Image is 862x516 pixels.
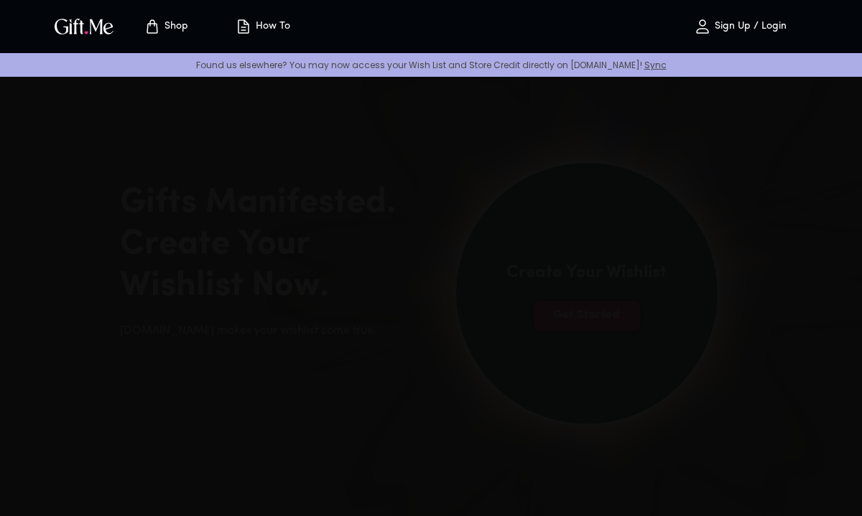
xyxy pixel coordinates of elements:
[235,18,252,35] img: how-to.svg
[223,4,302,50] button: How To
[668,4,812,50] button: Sign Up / Login
[120,322,419,340] h6: [DOMAIN_NAME] makes your wishlist come true.
[120,266,419,307] h2: Wishlist Now.
[161,21,188,33] p: Shop
[534,301,640,330] button: Get Started
[120,182,419,224] h2: Gifts Manifested.
[644,59,667,71] a: Sync
[50,18,118,35] button: GiftMe Logo
[534,307,640,323] span: Get Started
[711,21,787,33] p: Sign Up / Login
[120,224,419,266] h2: Create Your
[252,21,290,33] p: How To
[11,59,851,71] p: Found us elsewhere? You may now access your Wish List and Store Credit directly on [DOMAIN_NAME]!
[126,4,205,50] button: Store page
[506,261,667,284] h4: Create Your Wishlist
[52,16,116,37] img: GiftMe Logo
